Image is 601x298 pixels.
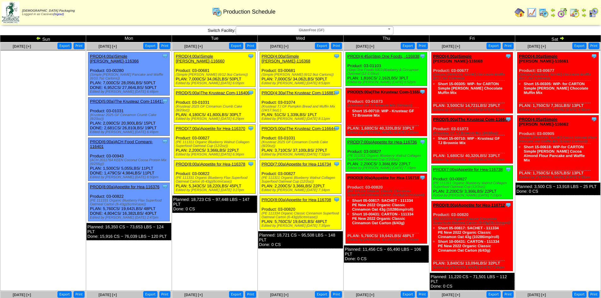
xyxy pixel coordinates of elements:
[572,43,586,49] button: Export
[438,82,503,95] a: Short 15-00305: WIP- for CARTON Simple [PERSON_NAME] Chocolate Muffin Mix
[505,116,511,122] img: Tooltip
[344,35,429,42] td: Thu
[433,158,513,162] div: Edited by [PERSON_NAME] [DATE] 7:23pm
[57,43,72,49] button: Export
[505,202,511,208] img: Tooltip
[433,108,513,112] div: Edited by [PERSON_NAME] [DATE] 6:52pm
[90,199,169,206] div: (PE 111331 Organic Blueberry Flax Superfood Oatmeal Carton (6-43g)(6crtn/case))
[223,9,275,15] span: Production Schedule
[347,166,427,170] div: Edited by [PERSON_NAME] [DATE] 7:19pm
[88,138,170,181] div: Product: 03-00943 PLAN: 1,500CS / 5,055LBS / 11PLT DONE: 1,479CS / 4,984LBS / 11PLT
[176,176,255,184] div: (PE 111331 Organic Blueberry Flax Superfood Oatmeal Carton (6-43g)(6crtn/case))
[90,99,164,104] a: PROD(5:00a)The Krusteaz Com-116417
[347,175,419,180] a: PROD(8:00a)Appetite for Hea-116710
[401,291,415,298] button: Export
[347,68,427,76] div: (Step One Foods 5003 Blueberry & Cinnamon Oatmeal (12-1.59oz)
[0,35,86,42] td: Sun
[90,139,153,149] a: PROD(6:00a)ACH Food Compani-116401
[344,245,429,263] div: Planned: 11,456 CS ~ 65,490 LBS ~ 106 PLT Done: 0 CS
[90,73,169,80] div: (Simple [PERSON_NAME] Pancake and Waffle (6/10.7oz Cartons))
[239,26,385,34] span: GlutenFree (GF)
[90,175,169,179] div: Edited by [PERSON_NAME] [DATE] 6:50pm
[98,44,117,49] a: [DATE] [+]
[519,117,569,126] a: PROD(4:05a)Simple [PERSON_NAME]-116662
[184,293,203,297] a: [DATE] [+]
[346,88,427,136] div: Product: 03-01073 PLAN: 1,680CS / 40,320LBS / 33PLT
[433,73,513,80] div: (Simple [PERSON_NAME] Chocolate Muffin (6/11.2oz Cartons))
[505,166,511,172] img: Tooltip
[356,293,374,297] span: [DATE] [+]
[333,90,340,96] img: Tooltip
[432,201,513,271] div: Product: 03-00820 PLAN: 3,840CS / 13,094LBS / 32PLT
[356,44,374,49] span: [DATE] [+]
[162,138,168,145] img: Tooltip
[2,2,19,23] img: zoroco-logo-small.webp
[433,266,513,269] div: Edited by [PERSON_NAME] [DATE] 7:24pm
[262,126,336,131] a: PROD(5:00a)The Krusteaz Com-116644
[581,8,586,13] img: arrowleft.gif
[262,188,341,192] div: Edited by [PERSON_NAME] [DATE] 7:34pm
[86,35,172,42] td: Mon
[517,115,599,181] div: Product: 03-00905 PLAN: 1,750CS / 6,557LBS / 13PLT
[90,113,169,121] div: (Krusteaz 2025 GF Cinnamon Crumb Cake (8/20oz))
[260,89,341,123] div: Product: 03-01074 PLAN: 51CS / 1,339LBS / 1PLT
[352,198,413,212] a: Short 05-00817: SACHET - 111334 PE New 2022 Organic Classic Cinnamon Oat 43g (10286imp/roll)
[419,53,426,59] img: Tooltip
[419,139,426,145] img: Tooltip
[88,183,170,221] div: Product: 03-00822 PLAN: 5,760CS / 19,642LBS / 48PLT DONE: 4,804CS / 16,382LBS / 40PLT
[90,54,139,63] a: PROD(4:00a)Simple [PERSON_NAME]-116366
[176,117,255,121] div: Edited by [PERSON_NAME] [DATE] 6:29pm
[74,43,85,49] button: Print
[551,13,556,18] img: arrowright.gif
[143,43,157,49] button: Export
[333,125,340,131] img: Tooltip
[270,44,288,49] span: [DATE] [+]
[315,43,329,49] button: Export
[88,97,170,136] div: Product: 03-01031 PLAN: 2,090CS / 20,900LBS / 15PLT DONE: 2,681CS / 26,810LBS / 19PLT
[262,153,341,156] div: Edited by [PERSON_NAME] [DATE] 7:32pm
[433,217,513,225] div: (PE 111334 Organic Classic Cinnamon Superfood Oatmeal Carton (6-43g)(6crtn/case))
[176,188,255,192] div: Edited by [PERSON_NAME] [DATE] 3:27pm
[346,138,427,172] div: Product: 03-00827 PLAN: 2,200CS / 3,366LBS / 22PLT
[524,82,588,95] a: Short 15-00305: WIP- for CARTON Simple [PERSON_NAME] Chocolate Muffin Mix
[433,181,513,189] div: (PE 111311 Organic Blueberry Walnut Collagen Superfood Oatmeal Cup (12/2oz))
[516,183,600,195] div: Planned: 3,500 CS ~ 13,918 LBS ~ 25 PLT Done: 0 CS
[551,8,556,13] img: arrowleft.gif
[352,109,414,118] a: Short 15-00710: WIP - Krusteaz GF TJ Brownie Mix
[88,52,170,96] div: Product: 03-00280 PLAN: 7,000CS / 28,056LBS / 50PLT DONE: 6,952CS / 27,864LBS / 50PLT
[176,140,255,148] div: (PE 111311 Organic Blueberry Walnut Collagen Superfood Oatmeal Cup (12/2oz))
[162,184,168,190] img: Tooltip
[519,136,598,143] div: (Simple [PERSON_NAME] Cocoa Almond Flour Pancake and Waffle Mix (6/10oz Cartons))
[184,44,203,49] a: [DATE] [+]
[260,52,341,87] div: Product: 03-00681 PLAN: 7,000CS / 34,062LBS / 50PLT
[90,130,169,134] div: Edited by [PERSON_NAME] [DATE] 6:49pm
[13,44,31,49] a: [DATE] [+]
[517,52,599,114] div: Product: 03-00677 PLAN: 1,750CS / 7,361LBS / 13PLT
[248,125,254,131] img: Tooltip
[442,293,460,297] span: [DATE] [+]
[262,224,341,228] div: Edited by [PERSON_NAME] [DATE] 7:35pm
[539,8,549,18] img: calendarprod.gif
[176,54,225,63] a: PROD(4:00a)Simple [PERSON_NAME]-116660
[519,54,569,63] a: PROD(4:00a)Simple [PERSON_NAME]-116661
[176,153,255,156] div: Edited by [PERSON_NAME] [DATE] 6:36pm
[248,161,254,167] img: Tooltip
[90,216,169,219] div: Edited by [PERSON_NAME] [DATE] 2:47pm
[569,8,580,18] img: calendarinout.gif
[486,291,501,298] button: Export
[260,196,341,230] div: Product: 03-00820 PLAN: 5,760CS / 19,642LBS / 48PLT
[258,35,344,42] td: Wed
[527,44,546,49] a: [DATE] [+]
[262,212,341,219] div: (PE 111334 Organic Classic Cinnamon Superfood Oatmeal Carton (6-43g)(6crtn/case))
[162,98,168,104] img: Tooltip
[515,35,601,42] td: Sat
[347,90,423,94] a: PROD(5:00a)The Krusteaz Com-116646
[559,36,564,41] img: arrowright.gif
[176,162,245,167] a: PROD(8:00a)Appetite for Hea-116378
[262,105,341,112] div: (Krusteaz TJ GF Pumpkin Bread and Muffin Mix (24/17.5oz) )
